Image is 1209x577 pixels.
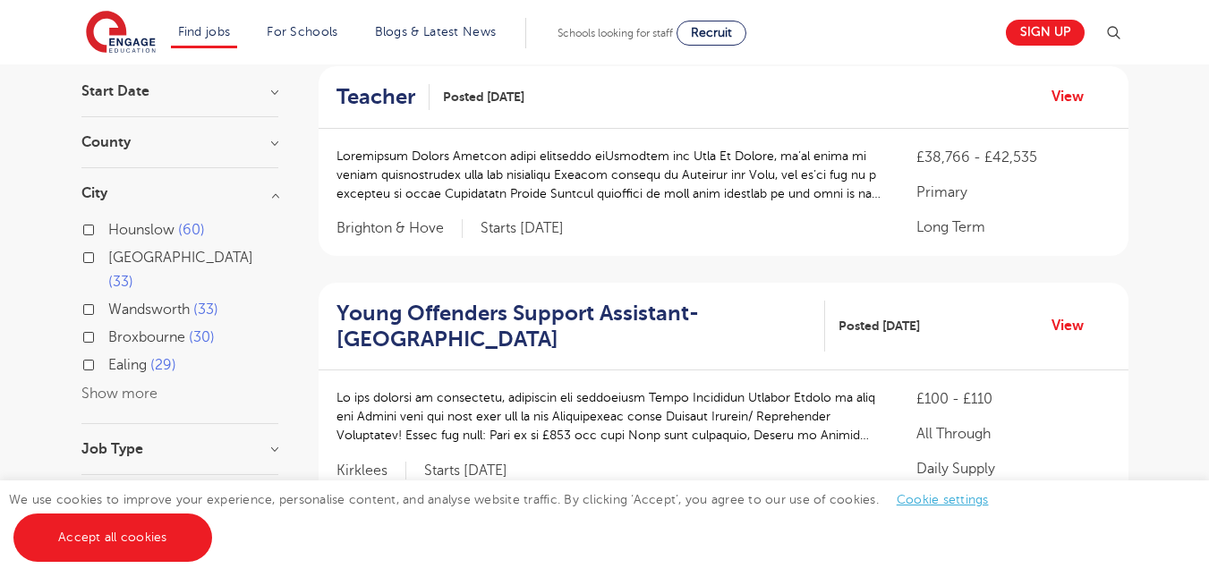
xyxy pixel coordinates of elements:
p: Lo ips dolorsi am consectetu, adipiscin eli seddoeiusm Tempo Incididun Utlabor Etdolo ma aliq eni... [336,388,881,445]
input: Ealing 29 [108,357,120,369]
input: [GEOGRAPHIC_DATA] 33 [108,250,120,261]
h2: Young Offenders Support Assistant- [GEOGRAPHIC_DATA] [336,301,812,352]
input: Broxbourne 30 [108,329,120,341]
p: Starts [DATE] [424,462,507,480]
span: [GEOGRAPHIC_DATA] [108,250,253,266]
a: Find jobs [178,25,231,38]
span: Schools looking for staff [558,27,673,39]
p: Primary [916,182,1110,203]
a: View [1051,314,1097,337]
p: £38,766 - £42,535 [916,147,1110,168]
input: Hounslow 60 [108,222,120,233]
a: Young Offenders Support Assistant- [GEOGRAPHIC_DATA] [336,301,826,352]
span: 30 [189,329,215,345]
span: 33 [193,301,218,318]
h2: Teacher [336,84,415,110]
a: Accept all cookies [13,513,212,562]
h3: County [81,135,278,149]
span: We use cookies to improve your experience, personalise content, and analyse website traffic. By c... [9,493,1007,544]
a: Teacher [336,84,430,110]
h3: City [81,186,278,200]
h3: Job Type [81,442,278,456]
p: Starts [DATE] [481,219,564,238]
span: Hounslow [108,222,175,238]
img: Engage Education [86,11,156,55]
input: Wandsworth 33 [108,301,120,313]
span: Posted [DATE] [443,88,524,106]
p: Loremipsum Dolors Ametcon adipi elitseddo eiUsmodtem inc Utla Et Dolore, ma’al enima mi veniam qu... [336,147,881,203]
span: Posted [DATE] [839,317,920,335]
span: Ealing [108,357,147,373]
span: 60 [178,222,205,238]
a: Cookie settings [897,493,989,506]
a: Recruit [677,21,746,46]
p: Long Term [916,216,1110,238]
a: Sign up [1006,20,1085,46]
span: Brighton & Hove [336,219,463,238]
p: All Through [916,423,1110,445]
span: Kirklees [336,462,406,480]
span: 33 [108,274,133,290]
a: For Schools [267,25,337,38]
a: Blogs & Latest News [375,25,497,38]
span: Broxbourne [108,329,185,345]
h3: Start Date [81,84,278,98]
span: Wandsworth [108,301,190,318]
p: £100 - £110 [916,388,1110,410]
a: View [1051,85,1097,108]
p: Daily Supply [916,458,1110,479]
span: 29 [150,357,176,373]
span: Recruit [691,26,732,39]
button: Show more [81,386,158,402]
